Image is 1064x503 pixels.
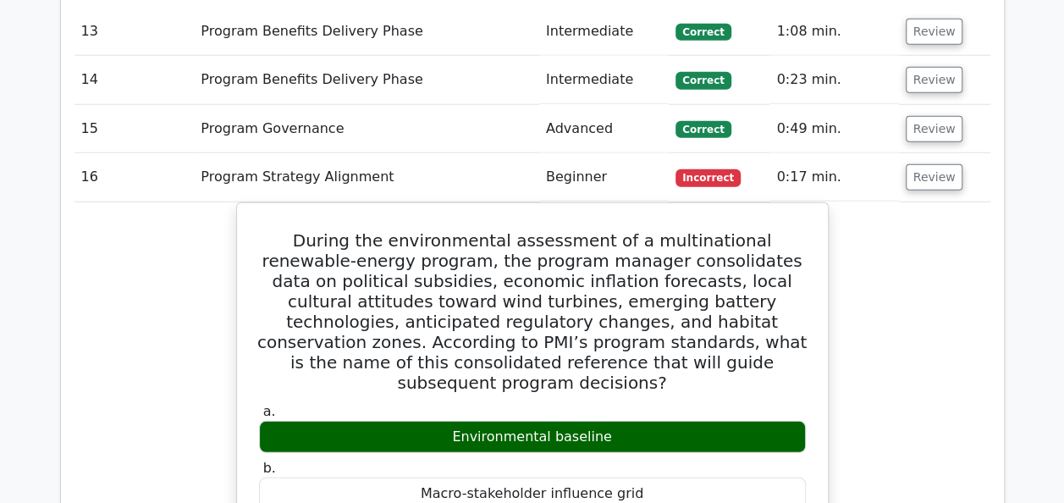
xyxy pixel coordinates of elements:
h5: During the environmental assessment of a multinational renewable-energy program, the program mana... [257,230,808,393]
td: 13 [74,8,195,56]
button: Review [906,67,963,93]
td: Program Benefits Delivery Phase [194,8,539,56]
td: 0:49 min. [769,105,898,153]
td: Program Governance [194,105,539,153]
td: Intermediate [539,56,669,104]
span: Correct [675,72,730,89]
button: Review [906,164,963,191]
td: 14 [74,56,195,104]
span: Incorrect [675,169,741,186]
td: Program Strategy Alignment [194,153,539,202]
td: Beginner [539,153,669,202]
button: Review [906,19,963,45]
div: Environmental baseline [259,421,806,454]
td: 0:23 min. [769,56,898,104]
td: Program Benefits Delivery Phase [194,56,539,104]
span: Correct [675,121,730,138]
button: Review [906,116,963,142]
td: Intermediate [539,8,669,56]
td: Advanced [539,105,669,153]
span: a. [263,403,276,419]
td: 15 [74,105,195,153]
td: 0:17 min. [769,153,898,202]
span: Correct [675,24,730,41]
td: 16 [74,153,195,202]
td: 1:08 min. [769,8,898,56]
span: b. [263,460,276,476]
